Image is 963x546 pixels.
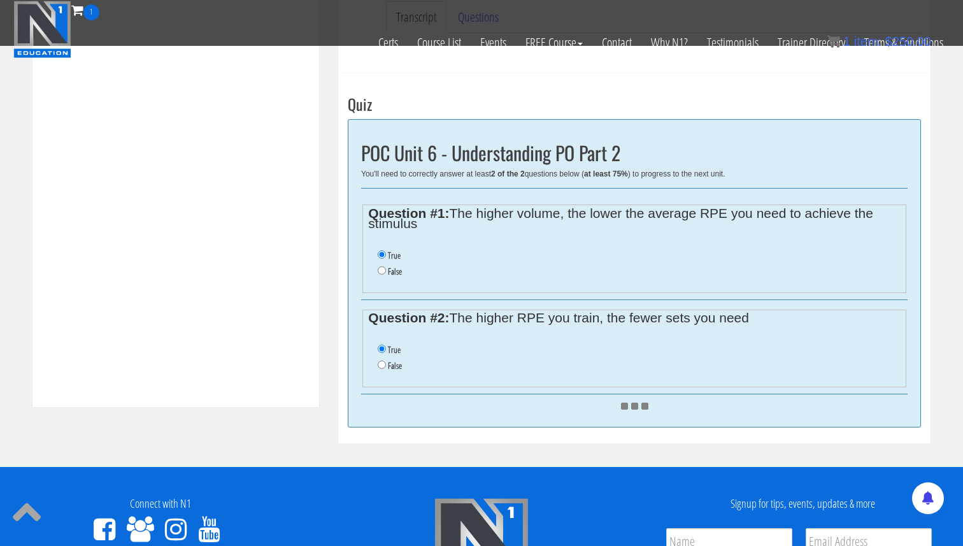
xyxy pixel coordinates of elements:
a: Why N1? [641,20,697,65]
b: at least 75% [584,169,628,178]
a: 1 [71,1,99,18]
a: Terms & Conditions [855,20,953,65]
label: True [388,250,401,261]
span: item: [854,34,881,48]
span: 1 [83,4,99,20]
a: Trainer Directory [768,20,855,65]
a: FREE Course [516,20,592,65]
h4: Signup for tips, events, updates & more [652,498,953,510]
img: ajax_loader.gif [621,403,648,410]
span: 1 [843,34,850,48]
b: 2 of the 2 [491,169,525,178]
div: You'll need to correctly answer at least questions below ( ) to progress to the next unit. [361,169,908,178]
a: 1 item: $250.00 [827,34,931,48]
bdi: 250.00 [885,34,931,48]
strong: Question #2: [368,310,449,325]
h4: Connect with N1 [10,498,311,510]
a: Contact [592,20,641,65]
label: False [388,266,402,277]
legend: The higher RPE you train, the fewer sets you need [368,313,900,323]
a: Course List [408,20,471,65]
a: Certs [369,20,408,65]
a: Testimonials [697,20,768,65]
img: n1-education [13,1,71,58]
label: True [388,345,401,355]
strong: Question #1: [368,206,449,220]
label: False [388,361,402,371]
h2: POC Unit 6 - Understanding PO Part 2 [361,142,908,163]
span: $ [885,34,892,48]
h3: Quiz [348,96,921,112]
img: icon11.png [827,35,840,48]
a: Events [471,20,516,65]
legend: The higher volume, the lower the average RPE you need to achieve the stimulus [368,208,900,229]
